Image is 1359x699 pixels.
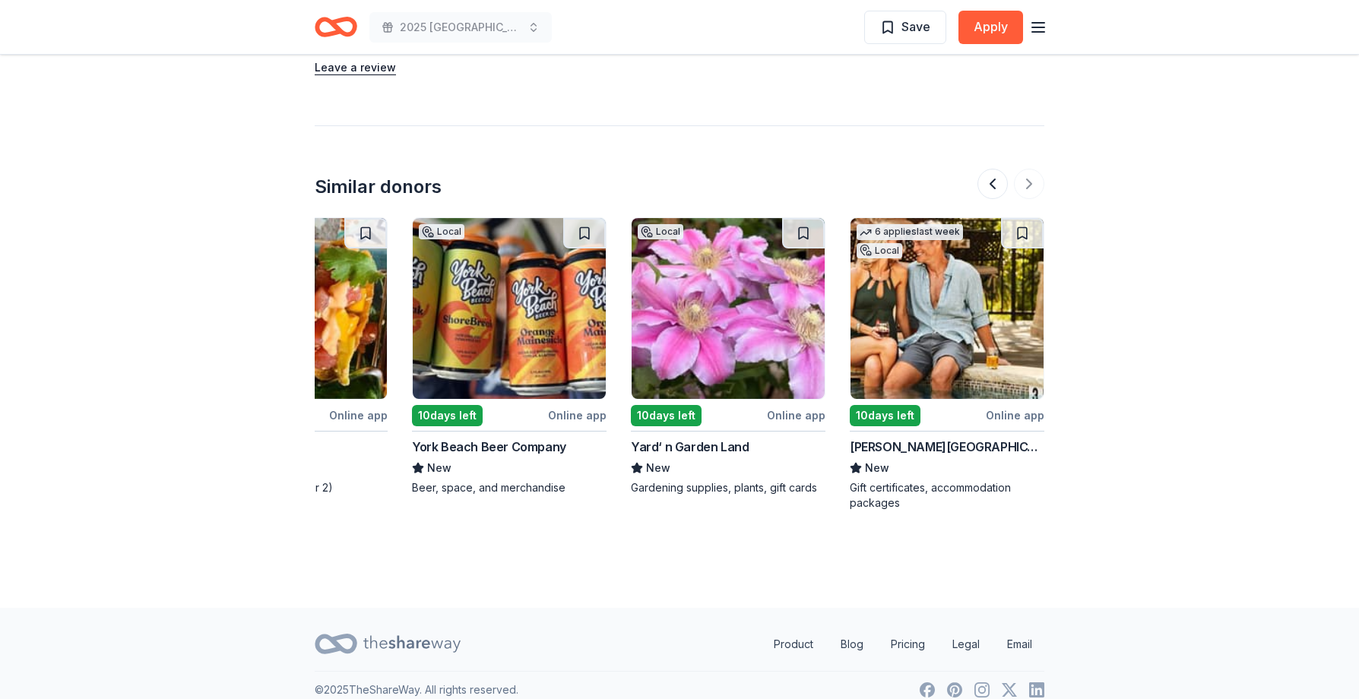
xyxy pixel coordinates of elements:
[412,438,566,456] div: York Beach Beer Company
[767,406,825,425] div: Online app
[369,12,552,43] button: 2025 [GEOGRAPHIC_DATA], [GEOGRAPHIC_DATA] 449th Bomb Group WWII Reunion
[865,459,889,477] span: New
[413,218,606,399] img: Image for York Beach Beer Company
[400,18,521,36] span: 2025 [GEOGRAPHIC_DATA], [GEOGRAPHIC_DATA] 449th Bomb Group WWII Reunion
[940,629,992,659] a: Legal
[857,224,963,240] div: 6 applies last week
[315,175,442,199] div: Similar donors
[850,217,1044,511] a: Image for La Cantera Resort & Spa6 applieslast weekLocal10days leftOnline app[PERSON_NAME][GEOGRA...
[851,218,1044,399] img: Image for La Cantera Resort & Spa
[631,438,749,456] div: Yard‘ n Garden Land
[315,681,518,699] p: © 2025 TheShareWay. All rights reserved.
[864,11,946,44] button: Save
[632,218,825,399] img: Image for Yard‘ n Garden Land
[879,629,937,659] a: Pricing
[315,9,357,45] a: Home
[548,406,607,425] div: Online app
[850,480,1044,511] div: Gift certificates, accommodation packages
[631,405,702,426] div: 10 days left
[646,459,670,477] span: New
[762,629,825,659] a: Product
[762,629,1044,659] nav: quick links
[419,224,464,239] div: Local
[412,217,607,495] a: Image for York Beach Beer Company Local10days leftOnline appYork Beach Beer CompanyNewBeer, space...
[986,406,1044,425] div: Online app
[901,17,930,36] span: Save
[828,629,876,659] a: Blog
[857,243,902,258] div: Local
[427,459,451,477] span: New
[850,438,1044,456] div: [PERSON_NAME][GEOGRAPHIC_DATA]
[315,59,396,77] button: Leave a review
[995,629,1044,659] a: Email
[850,405,920,426] div: 10 days left
[631,480,825,495] div: Gardening supplies, plants, gift cards
[412,480,607,495] div: Beer, space, and merchandise
[638,224,683,239] div: Local
[412,405,483,426] div: 10 days left
[631,217,825,495] a: Image for Yard‘ n Garden LandLocal10days leftOnline appYard‘ n Garden LandNewGardening supplies, ...
[329,406,388,425] div: Online app
[958,11,1023,44] button: Apply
